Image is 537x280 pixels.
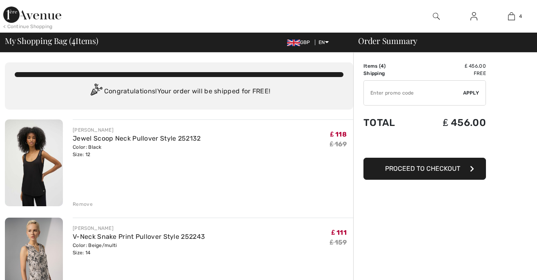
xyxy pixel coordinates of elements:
[330,238,347,246] s: ₤ 159
[3,23,53,30] div: < Continue Shopping
[332,229,347,236] span: ₤ 111
[415,62,486,70] td: ₤ 456.00
[519,13,522,20] span: 4
[71,35,76,45] span: 4
[330,130,347,138] span: ₤ 118
[5,119,63,206] img: Jewel Scoop Neck Pullover Style 252132
[381,63,384,69] span: 4
[330,140,347,148] s: ₤ 169
[3,7,61,23] img: 1ère Avenue
[464,11,484,22] a: Sign In
[15,84,343,100] div: Congratulations! Your order will be shipped for FREE!
[364,81,463,105] input: Promo code
[73,233,205,240] a: V-Neck Snake Print Pullover Style 252243
[73,143,201,158] div: Color: Black Size: 12
[385,165,460,172] span: Proceed to Checkout
[493,11,530,21] a: 4
[463,89,479,97] span: Apply
[287,40,314,45] span: GBP
[319,40,329,45] span: EN
[363,62,415,70] td: Items ( )
[363,70,415,77] td: Shipping
[508,11,515,21] img: My Bag
[415,70,486,77] td: Free
[433,11,440,21] img: search the website
[73,225,205,232] div: [PERSON_NAME]
[88,84,104,100] img: Congratulation2.svg
[287,40,300,46] img: UK Pound
[73,242,205,256] div: Color: Beige/multi Size: 14
[363,158,486,180] button: Proceed to Checkout
[348,37,532,45] div: Order Summary
[73,126,201,134] div: [PERSON_NAME]
[73,134,201,142] a: Jewel Scoop Neck Pullover Style 252132
[73,201,93,208] div: Remove
[363,137,486,155] iframe: PayPal
[470,11,477,21] img: My Info
[363,109,415,137] td: Total
[5,37,98,45] span: My Shopping Bag ( Items)
[415,109,486,137] td: ₤ 456.00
